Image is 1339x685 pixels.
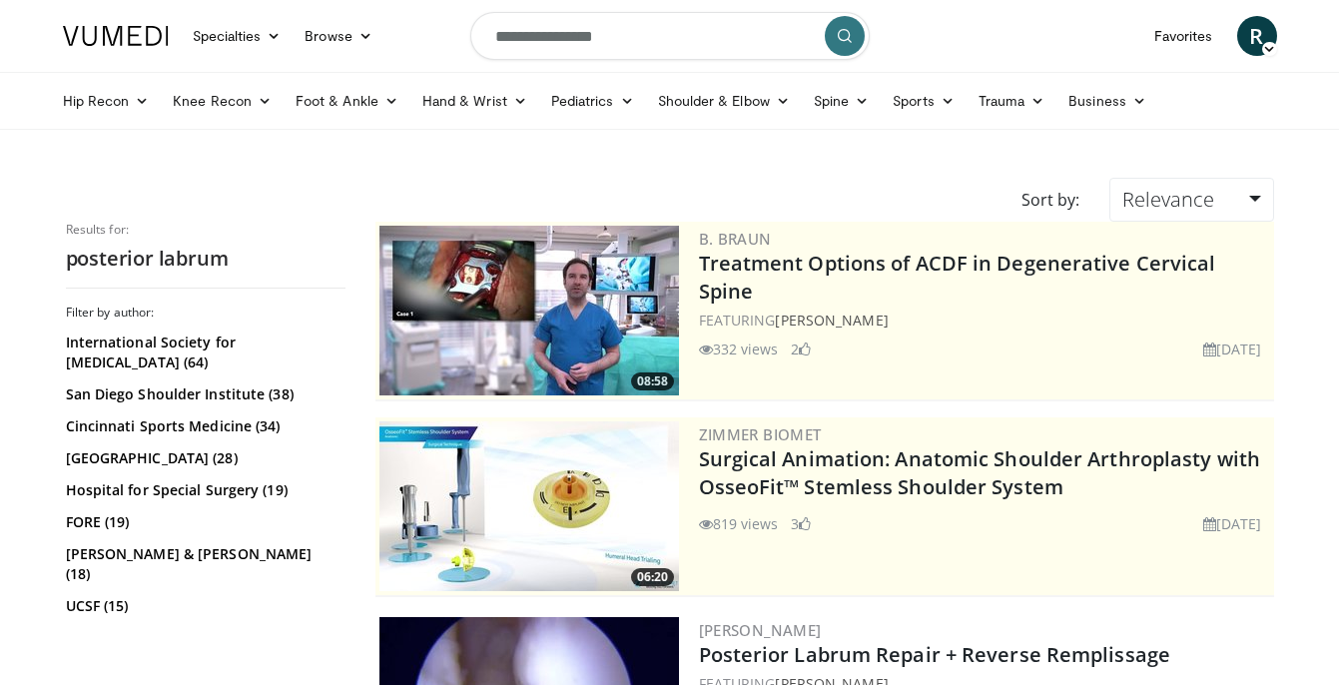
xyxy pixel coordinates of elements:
[775,311,888,330] a: [PERSON_NAME]
[66,596,340,616] a: UCSF (15)
[293,16,384,56] a: Browse
[379,421,679,591] img: 84e7f812-2061-4fff-86f6-cdff29f66ef4.300x170_q85_crop-smart_upscale.jpg
[881,81,967,121] a: Sports
[699,620,822,640] a: [PERSON_NAME]
[66,305,345,321] h3: Filter by author:
[379,226,679,395] a: 08:58
[699,424,822,444] a: Zimmer Biomet
[631,568,674,586] span: 06:20
[66,448,340,468] a: [GEOGRAPHIC_DATA] (28)
[66,480,340,500] a: Hospital for Special Surgery (19)
[51,81,162,121] a: Hip Recon
[379,421,679,591] a: 06:20
[646,81,802,121] a: Shoulder & Elbow
[66,416,340,436] a: Cincinnati Sports Medicine (34)
[66,512,340,532] a: FORE (19)
[1142,16,1225,56] a: Favorites
[631,372,674,390] span: 08:58
[66,333,340,372] a: International Society for [MEDICAL_DATA] (64)
[1237,16,1277,56] a: R
[539,81,646,121] a: Pediatrics
[791,513,811,534] li: 3
[66,384,340,404] a: San Diego Shoulder Institute (38)
[699,339,779,359] li: 332 views
[66,544,340,584] a: [PERSON_NAME] & [PERSON_NAME] (18)
[1006,178,1094,222] div: Sort by:
[1109,178,1273,222] a: Relevance
[1203,339,1262,359] li: [DATE]
[410,81,539,121] a: Hand & Wrist
[699,250,1216,305] a: Treatment Options of ACDF in Degenerative Cervical Spine
[470,12,870,60] input: Search topics, interventions
[802,81,881,121] a: Spine
[1122,186,1214,213] span: Relevance
[967,81,1057,121] a: Trauma
[791,339,811,359] li: 2
[699,513,779,534] li: 819 views
[1203,513,1262,534] li: [DATE]
[1056,81,1158,121] a: Business
[699,310,1270,331] div: FEATURING
[63,26,169,46] img: VuMedi Logo
[379,226,679,395] img: 009a77ed-cfd7-46ce-89c5-e6e5196774e0.300x170_q85_crop-smart_upscale.jpg
[699,641,1171,668] a: Posterior Labrum Repair + Reverse Remplissage
[66,222,345,238] p: Results for:
[699,229,772,249] a: B. Braun
[284,81,410,121] a: Foot & Ankle
[161,81,284,121] a: Knee Recon
[699,445,1261,500] a: Surgical Animation: Anatomic Shoulder Arthroplasty with OsseoFit™ Stemless Shoulder System
[181,16,294,56] a: Specialties
[66,246,345,272] h2: posterior labrum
